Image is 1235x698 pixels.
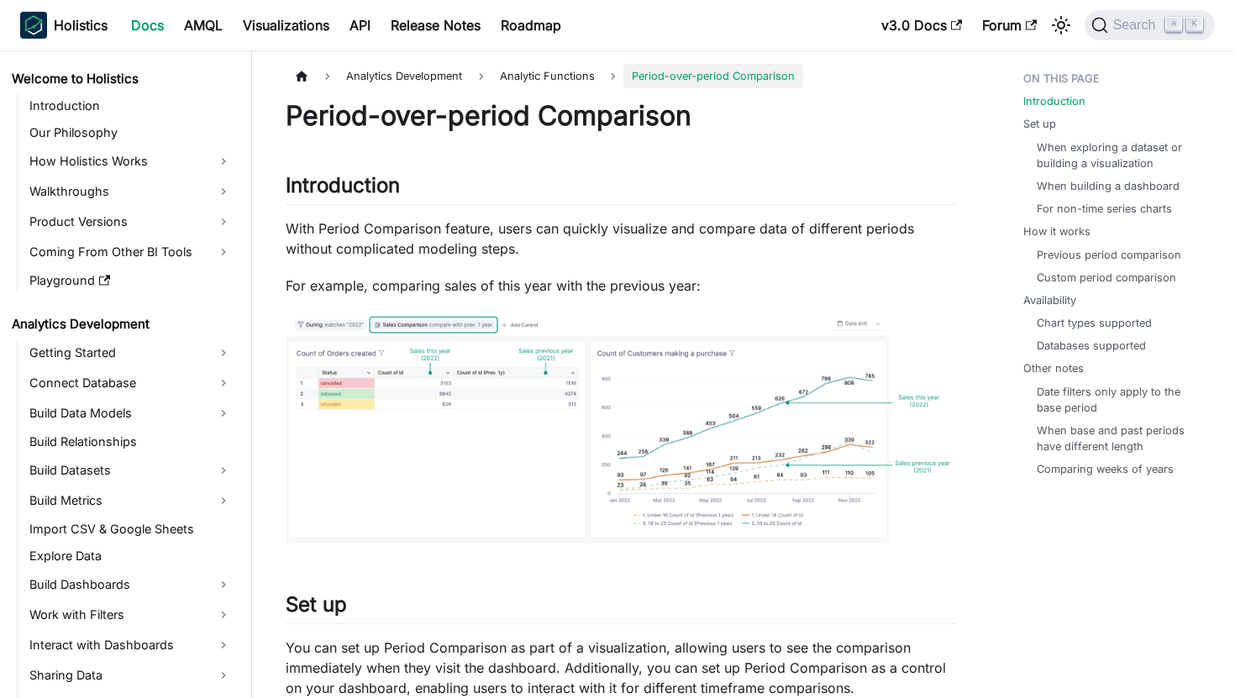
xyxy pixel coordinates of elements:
[1085,10,1215,40] button: Search (Command+K)
[381,12,491,39] a: Release Notes
[1037,315,1152,331] a: Chart types supported
[24,544,237,568] a: Explore Data
[1037,270,1176,286] a: Custom period comparison
[1108,18,1166,33] span: Search
[54,15,108,35] b: Holistics
[233,12,339,39] a: Visualizations
[24,487,237,514] a: Build Metrics
[1037,139,1202,171] a: When exploring a dataset or building a visualization
[24,178,237,205] a: Walkthroughs
[286,64,318,88] a: Home page
[24,632,237,659] a: Interact with Dashboards
[121,12,174,39] a: Docs
[1037,201,1172,217] a: For non-time series charts
[1023,93,1085,109] a: Introduction
[286,276,956,296] p: For example, comparing sales of this year with the previous year:
[1023,360,1084,376] a: Other notes
[491,12,571,39] a: Roadmap
[24,239,237,265] a: Coming From Other BI Tools
[24,370,237,396] a: Connect Database
[24,121,237,144] a: Our Philosophy
[286,173,956,205] h2: Introduction
[20,12,47,39] img: Holistics
[1037,461,1174,477] a: Comparing weeks of years
[24,148,237,175] a: How Holistics Works
[1023,116,1056,132] a: Set up
[286,218,956,259] p: With Period Comparison feature, users can quickly visualize and compare data of different periods...
[286,592,956,624] h2: Set up
[286,64,956,88] nav: Breadcrumbs
[24,430,237,454] a: Build Relationships
[623,64,803,88] span: Period-over-period Comparison
[972,12,1047,39] a: Forum
[1037,422,1202,454] a: When base and past periods have different length
[7,312,237,336] a: Analytics Development
[339,12,381,39] a: API
[24,94,237,118] a: Introduction
[286,99,956,133] h1: Period-over-period Comparison
[24,339,237,366] a: Getting Started
[7,67,237,91] a: Welcome to Holistics
[24,662,237,689] a: Sharing Data
[24,601,237,628] a: Work with Filters
[1048,12,1075,39] button: Switch between dark and light mode (currently light mode)
[1037,338,1146,354] a: Databases supported
[24,571,237,598] a: Build Dashboards
[24,400,237,427] a: Build Data Models
[1023,292,1076,308] a: Availability
[20,12,108,39] a: HolisticsHolistics
[24,269,237,292] a: Playground
[24,457,237,484] a: Build Datasets
[1186,17,1203,32] kbd: K
[24,517,237,541] a: Import CSV & Google Sheets
[871,12,972,39] a: v3.0 Docs
[1165,17,1182,32] kbd: ⌘
[1037,247,1181,263] a: Previous period comparison
[1037,384,1202,416] a: Date filters only apply to the base period
[24,208,237,235] a: Product Versions
[174,12,233,39] a: AMQL
[286,638,956,698] p: You can set up Period Comparison as part of a visualization, allowing users to see the comparison...
[1037,178,1180,194] a: When building a dashboard
[1023,223,1090,239] a: How it works
[338,64,470,88] span: Analytics Development
[491,64,603,88] span: Analytic Functions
